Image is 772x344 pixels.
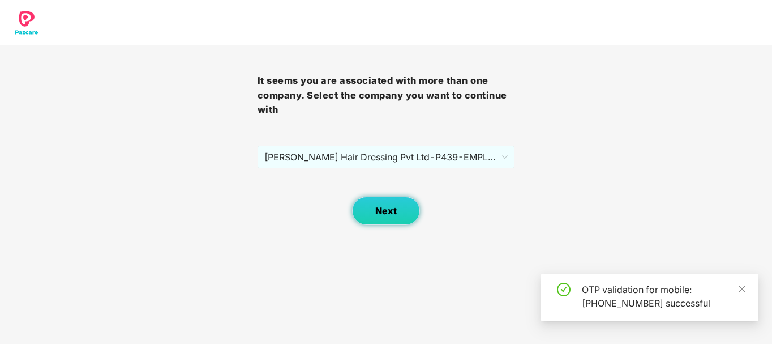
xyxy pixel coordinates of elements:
[582,283,745,310] div: OTP validation for mobile: [PHONE_NUMBER] successful
[352,197,420,225] button: Next
[738,285,746,293] span: close
[264,146,508,168] span: [PERSON_NAME] Hair Dressing Pvt Ltd - P439 - EMPLOYEE
[258,74,515,117] h3: It seems you are associated with more than one company. Select the company you want to continue with
[557,283,571,296] span: check-circle
[375,206,397,216] span: Next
